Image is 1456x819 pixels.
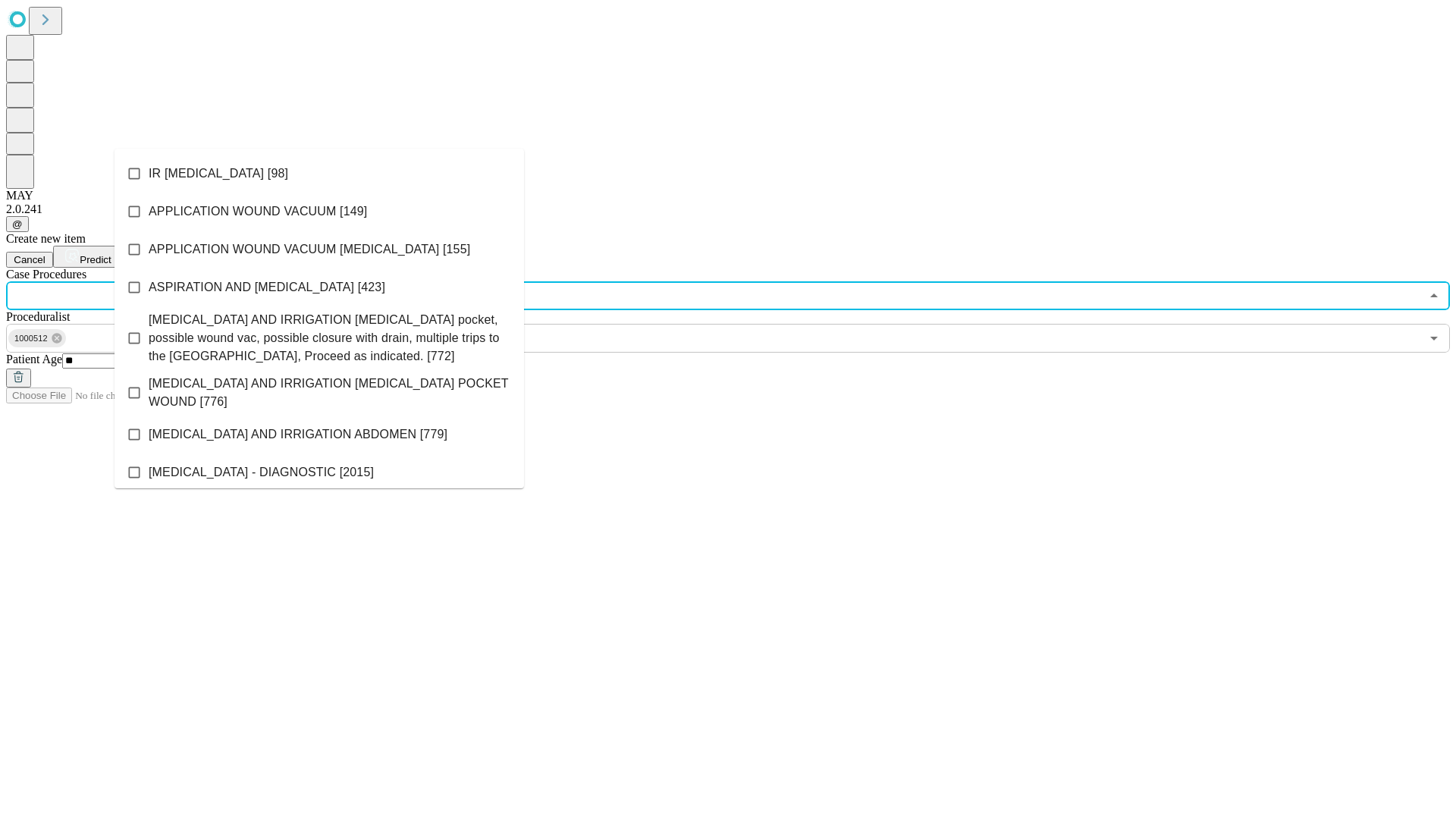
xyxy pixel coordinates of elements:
span: APPLICATION WOUND VACUUM [MEDICAL_DATA] [155] [149,240,470,259]
span: [MEDICAL_DATA] AND IRRIGATION ABDOMEN [779] [149,425,447,444]
span: Cancel [14,254,45,265]
span: Predict [80,254,111,265]
span: ASPIRATION AND [MEDICAL_DATA] [423] [149,278,385,297]
span: [MEDICAL_DATA] AND IRRIGATION [MEDICAL_DATA] pocket, possible wound vac, possible closure with dr... [149,311,512,366]
button: Close [1423,285,1445,306]
button: Predict [53,246,123,268]
span: Create new item [6,232,86,245]
div: 1000512 [8,329,66,347]
span: APPLICATION WOUND VACUUM [149] [149,202,367,221]
button: Open [1423,328,1445,349]
button: Cancel [6,252,53,268]
button: @ [6,216,29,232]
span: [MEDICAL_DATA] AND IRRIGATION [MEDICAL_DATA] POCKET WOUND [776] [149,375,512,411]
span: [MEDICAL_DATA] - DIAGNOSTIC [2015] [149,463,374,482]
div: MAY [6,189,1450,202]
span: 1000512 [8,330,54,347]
span: Scheduled Procedure [6,268,86,281]
div: 2.0.241 [6,202,1450,216]
span: @ [12,218,23,230]
span: IR [MEDICAL_DATA] [98] [149,165,288,183]
span: Proceduralist [6,310,70,323]
span: Patient Age [6,353,62,366]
